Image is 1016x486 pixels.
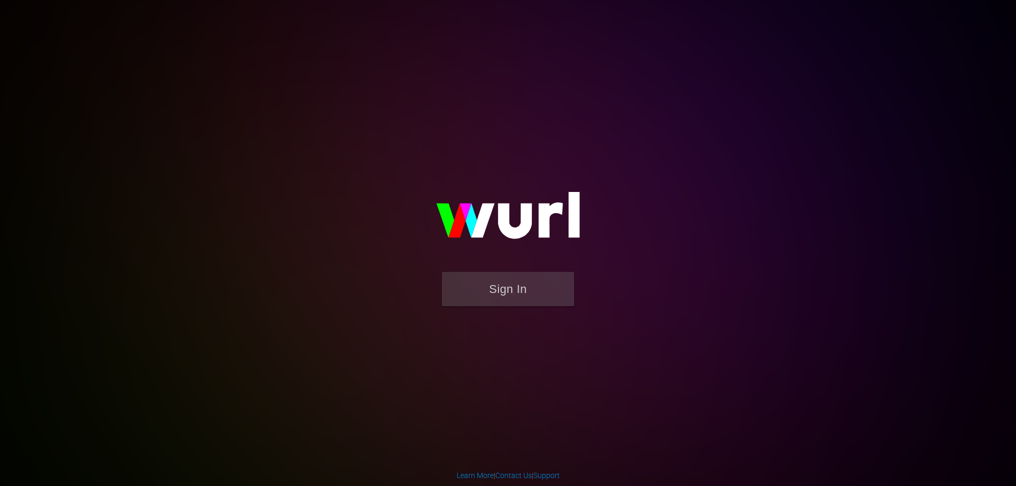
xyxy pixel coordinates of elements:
a: Support [533,471,560,480]
img: wurl-logo-on-black-223613ac3d8ba8fe6dc639794a292ebdb59501304c7dfd60c99c58986ef67473.svg [402,169,614,272]
button: Sign In [442,272,574,306]
div: | | [457,470,560,481]
a: Contact Us [495,471,532,480]
a: Learn More [457,471,494,480]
